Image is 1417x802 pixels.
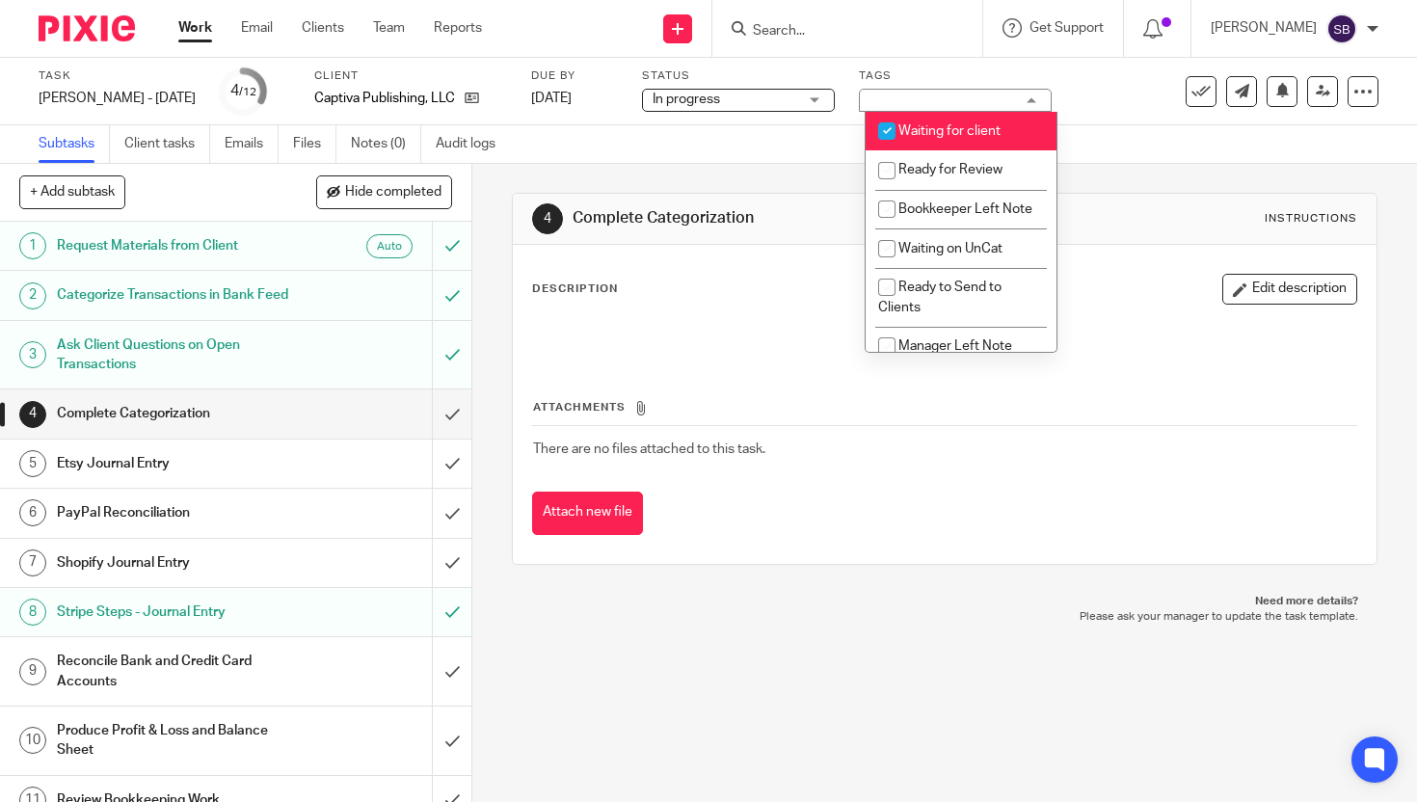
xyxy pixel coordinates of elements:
a: Team [373,18,405,38]
div: 9 [19,658,46,685]
img: Pixie [39,15,135,41]
div: 10 [19,727,46,754]
span: Ready for Review [898,163,1003,176]
input: Search [751,23,924,40]
div: 1 [19,232,46,259]
button: Hide completed [316,175,452,208]
span: Bookkeeper Left Note [898,202,1032,216]
span: Manager Left Note [898,339,1012,353]
div: 8 [19,599,46,626]
a: Emails [225,125,279,163]
p: Description [532,281,618,297]
label: Task [39,68,196,84]
h1: Ask Client Questions on Open Transactions [57,331,294,380]
span: [DATE] [531,92,572,105]
div: 2 [19,282,46,309]
div: 4 [19,401,46,428]
button: + Add subtask [19,175,125,208]
label: Tags [859,68,1052,84]
h1: Categorize Transactions in Bank Feed [57,281,294,309]
h1: Request Materials from Client [57,231,294,260]
h1: Produce Profit & Loss and Balance Sheet [57,716,294,765]
div: Instructions [1265,211,1357,227]
span: Hide completed [345,185,441,200]
span: In progress [653,93,720,106]
div: 6 [19,499,46,526]
a: Work [178,18,212,38]
h1: Shopify Journal Entry [57,548,294,577]
span: Attachments [533,402,626,413]
span: Waiting for client [898,124,1001,138]
a: Reports [434,18,482,38]
button: Attach new file [532,492,643,535]
p: Captiva Publishing, LLC [314,89,455,108]
p: Need more details? [531,594,1358,609]
small: /12 [239,87,256,97]
p: [PERSON_NAME] [1211,18,1317,38]
p: Please ask your manager to update the task template. [531,609,1358,625]
div: Auto [366,234,413,258]
div: [PERSON_NAME] - [DATE] [39,89,196,108]
button: Edit description [1222,274,1357,305]
a: Files [293,125,336,163]
div: 7 [19,549,46,576]
label: Client [314,68,507,84]
div: 5 [19,450,46,477]
label: Status [642,68,835,84]
div: 3 [19,341,46,368]
span: Get Support [1029,21,1104,35]
a: Clients [302,18,344,38]
a: Email [241,18,273,38]
h1: Complete Categorization [57,399,294,428]
h1: Complete Categorization [573,208,985,228]
div: Bonnie Paulsen - Aug 2025 [39,89,196,108]
a: Notes (0) [351,125,421,163]
span: Ready to Send to Clients [878,281,1002,314]
span: Waiting on UnCat [898,242,1003,255]
h1: PayPal Reconciliation [57,498,294,527]
a: Audit logs [436,125,510,163]
div: 4 [532,203,563,234]
img: svg%3E [1326,13,1357,44]
h1: Etsy Journal Entry [57,449,294,478]
span: There are no files attached to this task. [533,442,765,456]
a: Subtasks [39,125,110,163]
h1: Reconcile Bank and Credit Card Accounts [57,647,294,696]
a: Client tasks [124,125,210,163]
h1: Stripe Steps - Journal Entry [57,598,294,627]
label: Due by [531,68,618,84]
div: 4 [230,80,256,102]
